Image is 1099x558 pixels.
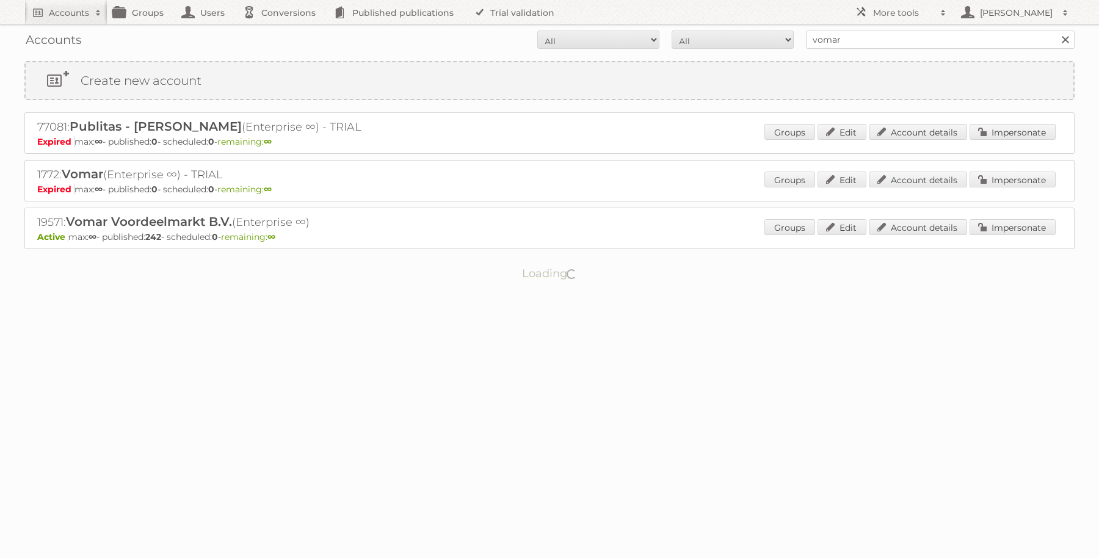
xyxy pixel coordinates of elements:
p: Loading [484,261,616,286]
a: Groups [764,219,815,235]
strong: ∞ [264,136,272,147]
span: remaining: [221,231,275,242]
h2: 1772: (Enterprise ∞) - TRIAL [37,167,465,183]
span: remaining: [217,184,272,195]
a: Account details [869,219,967,235]
span: Expired [37,136,74,147]
a: Groups [764,124,815,140]
strong: 0 [151,136,158,147]
h2: [PERSON_NAME] [977,7,1056,19]
a: Edit [818,219,866,235]
a: Edit [818,124,866,140]
strong: ∞ [95,136,103,147]
h2: More tools [873,7,934,19]
span: Active [37,231,68,242]
h2: 77081: (Enterprise ∞) - TRIAL [37,119,465,135]
a: Impersonate [970,219,1056,235]
strong: 242 [145,231,161,242]
a: Edit [818,172,866,187]
p: max: - published: - scheduled: - [37,136,1062,147]
strong: ∞ [95,184,103,195]
a: Account details [869,124,967,140]
a: Groups [764,172,815,187]
h2: Accounts [49,7,89,19]
a: Impersonate [970,172,1056,187]
span: Vomar [62,167,103,181]
strong: ∞ [267,231,275,242]
span: remaining: [217,136,272,147]
span: Vomar Voordeelmarkt B.V. [66,214,232,229]
strong: ∞ [264,184,272,195]
p: max: - published: - scheduled: - [37,231,1062,242]
span: Expired [37,184,74,195]
p: max: - published: - scheduled: - [37,184,1062,195]
strong: 0 [212,231,218,242]
strong: ∞ [89,231,96,242]
strong: 0 [151,184,158,195]
a: Create new account [26,62,1073,99]
a: Impersonate [970,124,1056,140]
strong: 0 [208,184,214,195]
h2: 19571: (Enterprise ∞) [37,214,465,230]
strong: 0 [208,136,214,147]
a: Account details [869,172,967,187]
span: Publitas - [PERSON_NAME] [70,119,242,134]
